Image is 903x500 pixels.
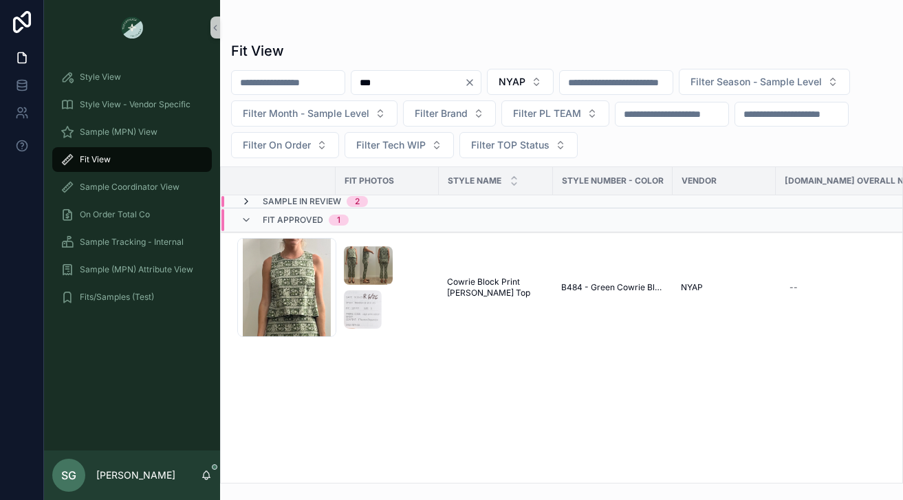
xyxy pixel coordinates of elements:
[561,282,664,293] a: B484 - Green Cowrie Block Print
[231,100,398,127] button: Select Button
[263,196,341,207] span: Sample In Review
[231,132,339,158] button: Select Button
[690,75,822,89] span: Filter Season - Sample Level
[52,230,212,254] a: Sample Tracking - Internal
[448,175,501,186] span: STYLE NAME
[487,69,554,95] button: Select Button
[356,138,426,152] span: Filter Tech WIP
[52,257,212,282] a: Sample (MPN) Attribute View
[80,154,111,165] span: Fit View
[513,107,581,120] span: Filter PL TEAM
[345,175,394,186] span: Fit Photos
[501,100,609,127] button: Select Button
[337,215,340,226] div: 1
[80,127,157,138] span: Sample (MPN) View
[80,182,179,193] span: Sample Coordinator View
[415,107,468,120] span: Filter Brand
[403,100,496,127] button: Select Button
[464,77,481,88] button: Clear
[344,290,382,329] img: Screenshot-2025-07-30-at-3.46.52-PM.png
[231,41,284,61] h1: Fit View
[471,138,550,152] span: Filter TOP Status
[790,282,798,293] div: --
[52,202,212,227] a: On Order Total Co
[447,276,545,298] a: Cowrie Block Print [PERSON_NAME] Top
[499,75,525,89] span: NYAP
[80,237,184,248] span: Sample Tracking - Internal
[61,467,76,483] span: SG
[263,215,323,226] span: Fit Approved
[52,147,212,172] a: Fit View
[345,132,454,158] button: Select Button
[459,132,578,158] button: Select Button
[80,292,154,303] span: Fits/Samples (Test)
[681,282,703,293] span: NYAP
[80,72,121,83] span: Style View
[344,246,431,329] a: Screenshot-2025-07-30-at-3.46.45-PM.pngScreenshot-2025-07-30-at-3.46.52-PM.png
[52,120,212,144] a: Sample (MPN) View
[44,55,220,327] div: scrollable content
[243,138,311,152] span: Filter On Order
[52,65,212,89] a: Style View
[96,468,175,482] p: [PERSON_NAME]
[682,175,717,186] span: Vendor
[679,69,850,95] button: Select Button
[243,107,369,120] span: Filter Month - Sample Level
[562,175,664,186] span: Style Number - Color
[52,285,212,309] a: Fits/Samples (Test)
[681,282,768,293] a: NYAP
[52,92,212,117] a: Style View - Vendor Specific
[52,175,212,199] a: Sample Coordinator View
[80,264,193,275] span: Sample (MPN) Attribute View
[344,246,393,285] img: Screenshot-2025-07-30-at-3.46.45-PM.png
[121,17,143,39] img: App logo
[80,209,150,220] span: On Order Total Co
[80,99,191,110] span: Style View - Vendor Specific
[355,196,360,207] div: 2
